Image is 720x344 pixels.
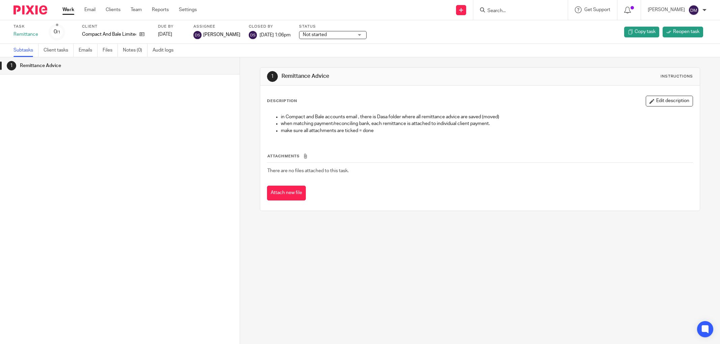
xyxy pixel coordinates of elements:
label: Client [82,24,150,29]
a: Reopen task [663,27,703,37]
a: Email [84,6,96,13]
label: Due by [158,24,185,29]
a: Work [62,6,74,13]
span: [PERSON_NAME] [203,31,240,38]
div: 1 [267,71,278,82]
img: svg%3E [193,31,202,39]
img: svg%3E [688,5,699,15]
span: [DATE] 1:06pm [260,32,291,37]
a: Copy task [624,27,659,37]
p: when matching payment/reconciling bank, each remittance is attached to individual client payment. [281,120,693,127]
span: Attachments [267,154,300,158]
label: Assignee [193,24,240,29]
label: Task [14,24,41,29]
a: Subtasks [14,44,38,57]
div: [DATE] [158,31,185,38]
div: Remittance [14,31,41,38]
img: svg%3E [249,31,257,39]
span: There are no files attached to this task. [267,168,349,173]
span: Not started [303,32,327,37]
a: Notes (0) [123,44,148,57]
button: Attach new file [267,186,306,201]
span: Reopen task [673,28,699,35]
span: Copy task [635,28,656,35]
a: Reports [152,6,169,13]
div: Instructions [661,74,693,79]
img: Pixie [14,5,47,14]
p: Compact And Bale Limited [82,31,136,38]
a: Clients [106,6,121,13]
label: Status [299,24,367,29]
p: make sure all attachments are ticked = done [281,127,693,134]
label: Closed by [249,24,291,29]
p: in Compact and Bale accounts email , there is Dasa folder where all remittance advice are saved (... [281,114,693,120]
small: /1 [57,30,60,34]
a: Settings [179,6,197,13]
div: 0 [54,28,60,36]
button: Edit description [646,96,693,106]
h1: Remittance Advice [20,61,162,71]
input: Search [487,8,548,14]
p: [PERSON_NAME] [648,6,685,13]
a: Files [103,44,118,57]
div: 1 [7,61,16,70]
a: Audit logs [153,44,179,57]
a: Emails [79,44,98,57]
span: Get Support [584,7,610,12]
h1: Remittance Advice [282,73,495,80]
a: Team [131,6,142,13]
p: Description [267,98,297,104]
a: Client tasks [44,44,74,57]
